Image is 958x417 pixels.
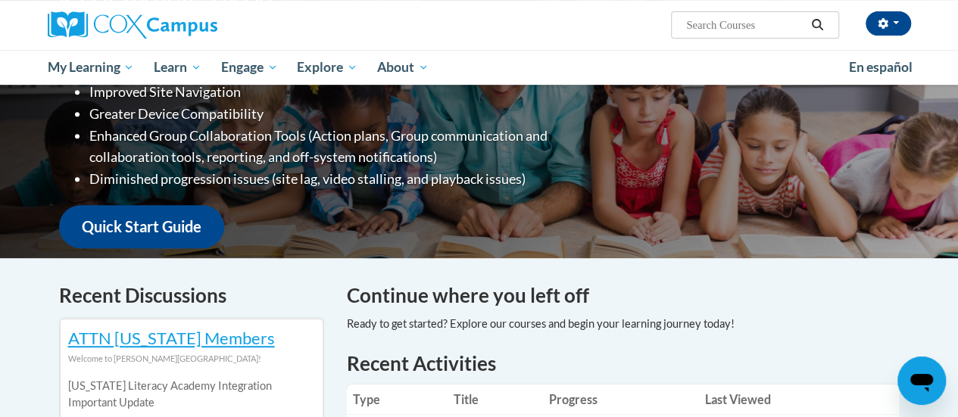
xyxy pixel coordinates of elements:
[89,168,608,190] li: Diminished progression issues (site lag, video stalling, and playback issues)
[699,384,900,415] th: Last Viewed
[297,58,357,76] span: Explore
[36,50,922,85] div: Main menu
[448,384,543,415] th: Title
[59,281,324,310] h4: Recent Discussions
[377,58,429,76] span: About
[68,350,315,367] div: Welcome to [PERSON_NAME][GEOGRAPHIC_DATA]!
[89,125,608,169] li: Enhanced Group Collaboration Tools (Action plans, Group communication and collaboration tools, re...
[221,58,278,76] span: Engage
[839,51,922,83] a: En español
[367,50,438,85] a: About
[287,50,367,85] a: Explore
[211,50,288,85] a: Engage
[38,50,145,85] a: My Learning
[68,378,315,411] p: [US_STATE] Literacy Academy Integration Important Update
[849,59,913,75] span: En español
[347,281,900,310] h4: Continue where you left off
[48,11,217,39] img: Cox Campus
[897,356,946,405] iframe: Button to launch messaging window
[806,16,828,34] button: Search
[47,58,134,76] span: My Learning
[347,384,448,415] th: Type
[89,81,608,103] li: Improved Site Navigation
[144,50,211,85] a: Learn
[48,11,320,39] a: Cox Campus
[59,205,224,248] a: Quick Start Guide
[866,11,911,36] button: Account Settings
[68,328,275,348] a: ATTN [US_STATE] Members
[347,350,900,377] h1: Recent Activities
[685,16,806,34] input: Search Courses
[154,58,201,76] span: Learn
[89,103,608,125] li: Greater Device Compatibility
[543,384,699,415] th: Progress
